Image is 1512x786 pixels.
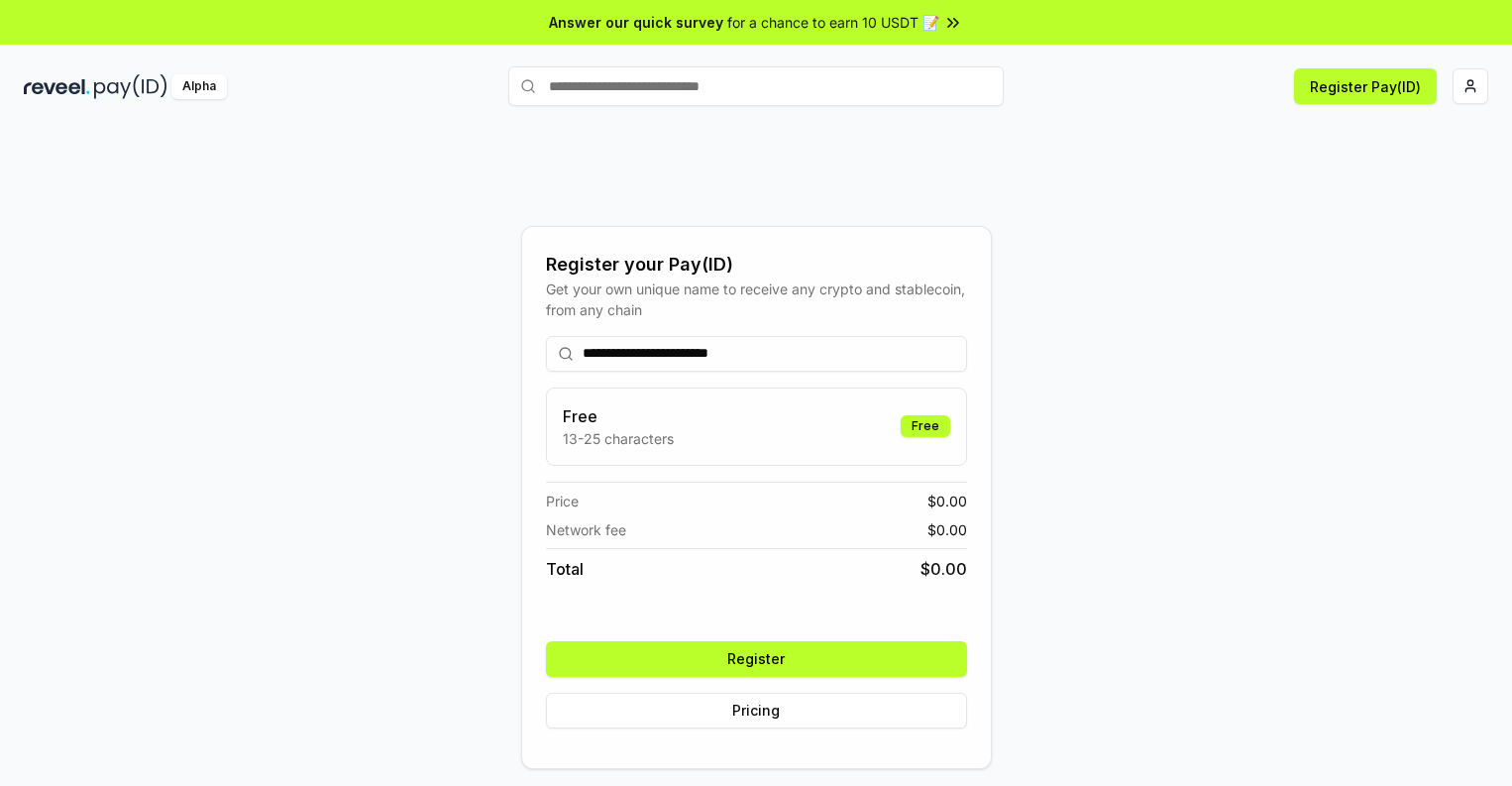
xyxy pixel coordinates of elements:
[546,519,626,540] span: Network fee
[546,641,967,677] button: Register
[920,557,967,581] span: $ 0.00
[94,74,167,99] img: pay_id
[927,491,967,511] span: $ 0.00
[549,12,723,33] span: Answer our quick survey
[546,693,967,729] button: Pricing
[1294,68,1437,104] button: Register Pay(ID)
[546,251,967,279] div: Register your Pay(ID)
[24,74,90,99] img: reveel_dark
[546,491,579,511] span: Price
[546,279,967,320] div: Get your own unique name to receive any crypto and stablecoin, from any chain
[563,404,674,428] h3: Free
[546,557,584,581] span: Total
[171,74,227,99] div: Alpha
[727,12,939,33] span: for a chance to earn 10 USDT 📝
[901,415,950,437] div: Free
[563,428,674,449] p: 13-25 characters
[927,519,967,540] span: $ 0.00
